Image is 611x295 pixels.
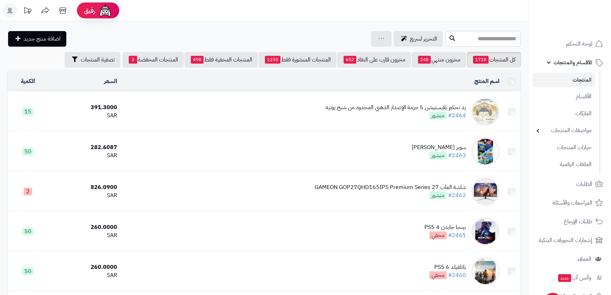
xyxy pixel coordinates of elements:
[51,104,117,112] div: 391.3000
[22,267,34,275] span: 50
[412,52,466,67] a: مخزون منتهي248
[533,176,607,193] a: الطلبات
[448,271,466,279] a: #2460
[471,137,500,166] img: سوبر ماريو جالاكس نيتندو سويتش
[558,274,571,282] span: جديد
[533,123,595,138] a: مواصفات المنتجات
[471,177,500,206] img: شاشة العاب GAMEON GOP27QHD165IPS Premium Series 27
[19,4,36,19] a: تحديثات المنصة
[448,231,466,240] a: #2461
[429,231,447,239] span: مخفي
[412,143,466,152] div: سوبر [PERSON_NAME]
[81,55,115,64] span: تصفية المنتجات
[51,271,117,279] div: SAR
[467,52,521,67] a: كل المنتجات1728
[51,263,117,271] div: 260.0000
[533,213,607,230] a: طلبات الإرجاع
[104,77,117,85] a: السعر
[8,31,66,47] a: اضافة منتج جديد
[533,194,607,211] a: المراجعات والأسئلة
[474,77,500,85] a: اسم المنتج
[533,89,595,104] a: الأقسام
[448,191,466,200] a: #2462
[576,179,592,189] span: الطلبات
[553,58,592,67] span: الأقسام والمنتجات
[51,231,117,240] div: SAR
[129,56,137,64] span: 3
[448,151,466,160] a: #2463
[429,112,447,119] span: منشور
[429,263,466,271] div: باتلفيلد 6 PS5
[344,56,356,64] span: 652
[191,56,204,64] span: 498
[448,111,466,120] a: #2464
[84,6,95,15] span: رفيق
[539,235,592,245] span: إشعارات التحويلات البنكية
[577,254,591,264] span: العملاء
[471,217,500,246] img: نينجا جايدن 4 PS5
[429,191,447,199] span: منشور
[533,35,607,52] a: لوحة التحكم
[471,257,500,285] img: باتلفيلد 6 PS5
[265,56,280,64] span: 1230
[533,250,607,267] a: العملاء
[394,31,443,47] a: التحرير لسريع
[564,217,592,226] span: طلبات الإرجاع
[533,106,595,121] a: الماركات
[533,140,595,155] a: خيارات المنتجات
[24,35,61,43] span: اضافة منتج جديد
[557,273,591,283] span: وآتس آب
[51,112,117,120] div: SAR
[429,152,447,159] span: منشور
[21,77,35,85] a: الكمية
[98,4,112,18] img: ai-face.png
[566,39,592,49] span: لوحة التحكم
[22,108,34,116] span: 15
[51,223,117,231] div: 260.0000
[22,148,34,155] span: 50
[533,269,607,286] a: وآتس آبجديد
[337,52,411,67] a: مخزون قارب على النفاذ652
[184,52,258,67] a: المنتجات المخفية فقط498
[552,198,592,208] span: المراجعات والأسئلة
[563,19,604,34] img: logo-2.png
[51,143,117,152] div: 282.6087
[533,157,595,172] a: الملفات الرقمية
[259,52,337,67] a: المنتجات المنشورة فقط1230
[533,232,607,249] a: إشعارات التحويلات البنكية
[424,223,466,231] div: نينجا جايدن 4 PS5
[533,73,595,87] a: المنتجات
[326,104,466,112] div: يد تحكم بلايستيشن 5 حزمة الإصدار الذهبي المحدود من شبح يوتيه
[24,188,32,195] span: 2
[51,152,117,160] div: SAR
[471,98,500,126] img: يد تحكم بلايستيشن 5 حزمة الإصدار الذهبي المحدود من شبح يوتيه
[51,183,117,191] div: 826.0900
[418,56,431,64] span: 248
[410,35,437,43] span: التحرير لسريع
[65,52,120,67] button: تصفية المنتجات
[122,52,184,67] a: المنتجات المخفضة3
[429,271,447,279] span: مخفي
[315,183,466,191] div: شاشة العاب GAMEON GOP27QHD165IPS Premium Series 27
[473,56,489,64] span: 1728
[51,191,117,200] div: SAR
[22,228,34,235] span: 50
